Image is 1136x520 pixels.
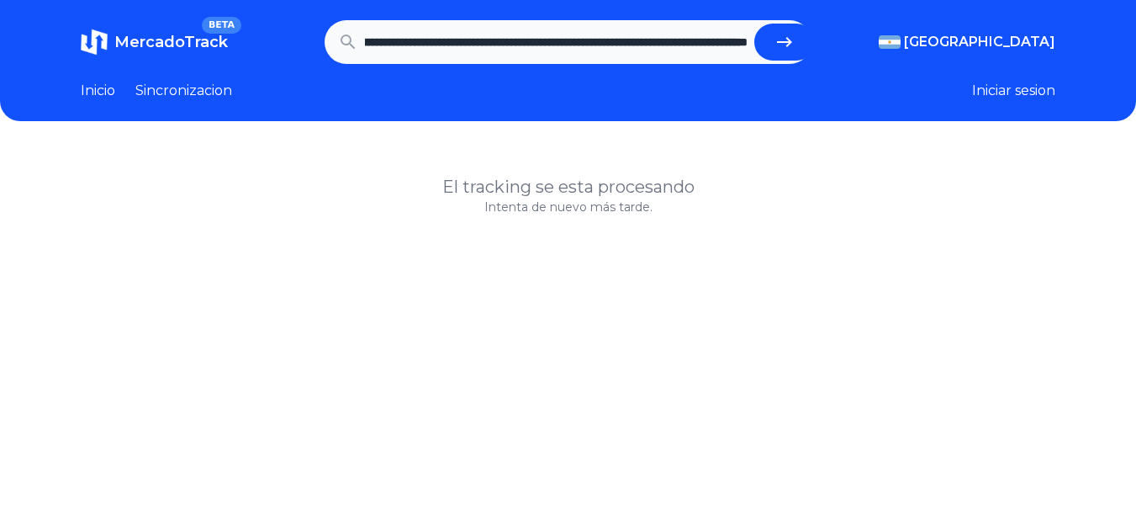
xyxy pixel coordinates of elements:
h1: El tracking se esta procesando [81,175,1055,199]
img: Argentina [879,35,901,49]
span: BETA [202,17,241,34]
a: Sincronizacion [135,81,232,101]
span: [GEOGRAPHIC_DATA] [904,32,1055,52]
p: Intenta de nuevo más tarde. [81,199,1055,215]
a: MercadoTrackBETA [81,29,228,56]
a: Inicio [81,81,115,101]
button: Iniciar sesion [972,81,1055,101]
button: [GEOGRAPHIC_DATA] [879,32,1055,52]
span: MercadoTrack [114,33,228,51]
img: MercadoTrack [81,29,108,56]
